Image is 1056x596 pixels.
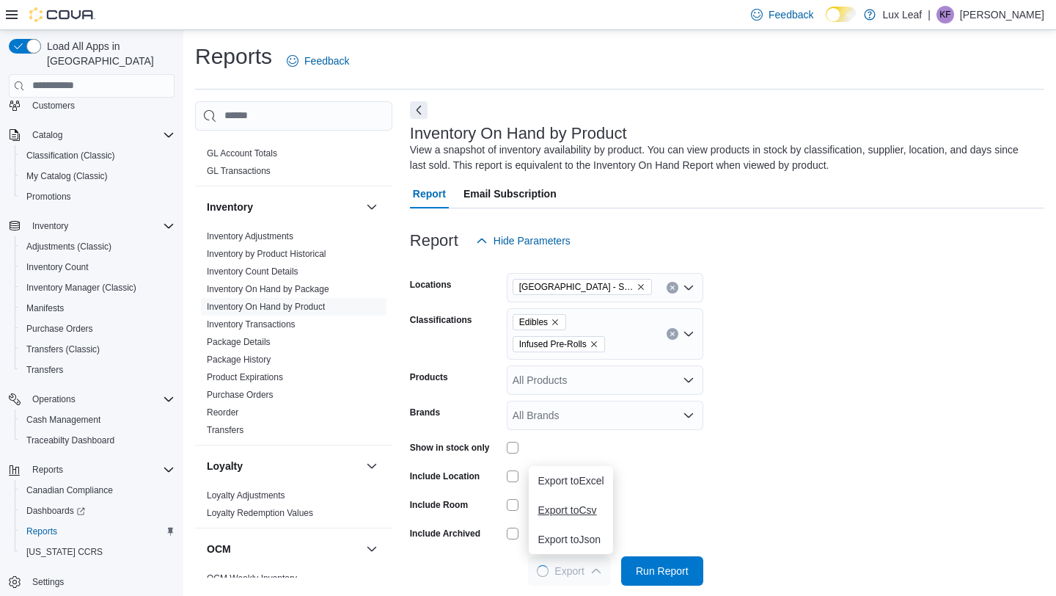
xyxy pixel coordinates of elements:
[41,39,175,68] span: Load All Apps in [GEOGRAPHIC_DATA]
[26,170,108,182] span: My Catalog (Classic)
[667,328,678,340] button: Clear input
[207,266,298,277] a: Inventory Count Details
[15,186,180,207] button: Promotions
[207,542,231,556] h3: OCM
[15,480,180,501] button: Canadian Compliance
[207,200,360,214] button: Inventory
[207,490,285,501] a: Loyalty Adjustments
[529,525,612,554] button: Export toJson
[636,564,689,578] span: Run Report
[21,523,63,540] a: Reports
[26,526,57,537] span: Reports
[207,165,271,177] span: GL Transactions
[26,217,175,235] span: Inventory
[32,393,76,405] span: Operations
[21,411,106,429] a: Cash Management
[304,54,349,68] span: Feedback
[26,150,115,161] span: Classification (Classic)
[26,282,136,294] span: Inventory Manager (Classic)
[207,573,297,584] a: OCM Weekly Inventory
[683,328,694,340] button: Open list of options
[207,355,271,365] a: Package History
[519,280,634,294] span: [GEOGRAPHIC_DATA] - SouthPark
[195,42,272,71] h1: Reports
[195,228,392,445] div: Inventory
[683,282,694,294] button: Open list of options
[21,147,121,164] a: Classification (Classic)
[207,148,277,159] a: GL Account Totals
[207,284,329,294] a: Inventory On Hand by Package
[26,217,74,235] button: Inventory
[363,540,381,558] button: OCM
[21,432,175,449] span: Traceabilty Dashboard
[26,364,63,376] span: Transfers
[519,337,587,352] span: Infused Pre-Rolls
[207,459,360,473] button: Loyalty
[26,241,111,252] span: Adjustments (Classic)
[207,148,277,159] span: GL Account Totals
[26,390,175,408] span: Operations
[207,490,285,501] span: Loyalty Adjustments
[410,499,468,511] label: Include Room
[207,283,329,295] span: Inventory On Hand by Package
[26,97,81,115] a: Customers
[21,523,175,540] span: Reports
[537,556,601,586] span: Export
[207,459,243,473] h3: Loyalty
[410,407,440,418] label: Brands
[21,147,175,164] span: Classification (Classic)
[21,279,142,297] a: Inventory Manager (Classic)
[410,142,1037,173] div: View a snapshot of inventory availability by product. You can view products in stock by classific...
[15,339,180,360] button: Transfers (Classic)
[21,543,175,561] span: Washington CCRS
[15,236,180,257] button: Adjustments (Classic)
[21,238,175,255] span: Adjustments (Classic)
[26,435,114,446] span: Traceabilty Dashboard
[683,410,694,421] button: Open list of options
[513,314,566,330] span: Edibles
[21,167,114,185] a: My Catalog (Classic)
[21,341,106,358] a: Transfers (Classic)
[207,425,243,435] a: Transfers
[470,226,576,255] button: Hide Parameters
[207,301,325,313] span: Inventory On Hand by Product
[207,407,238,418] span: Reorder
[410,442,490,454] label: Show in stock only
[410,279,452,291] label: Locations
[26,461,175,479] span: Reports
[207,337,271,347] a: Package Details
[529,495,612,525] button: Export toCsv
[3,125,180,145] button: Catalog
[207,507,313,519] span: Loyalty Redemption Values
[207,542,360,556] button: OCM
[26,546,103,558] span: [US_STATE] CCRS
[26,390,81,408] button: Operations
[32,129,62,141] span: Catalog
[21,361,69,379] a: Transfers
[410,371,448,383] label: Products
[463,179,557,208] span: Email Subscription
[667,282,678,294] button: Clear input
[21,188,77,206] a: Promotions
[826,22,826,23] span: Dark Mode
[363,457,381,475] button: Loyalty
[207,230,293,242] span: Inventory Adjustments
[207,407,238,418] a: Reorder
[29,7,95,22] img: Cova
[529,466,612,495] button: Export toExcel
[15,298,180,319] button: Manifests
[21,502,91,520] a: Dashboards
[207,389,274,401] span: Purchase Orders
[26,484,113,496] span: Canadian Compliance
[21,188,175,206] span: Promotions
[513,279,652,295] span: Edmonton - SouthPark
[26,461,69,479] button: Reports
[207,249,326,259] a: Inventory by Product Historical
[207,319,296,330] a: Inventory Transactions
[363,115,381,133] button: Finance
[21,258,95,276] a: Inventory Count
[538,534,604,545] span: Export to Json
[637,283,645,291] button: Remove Edmonton - SouthPark from selection in this group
